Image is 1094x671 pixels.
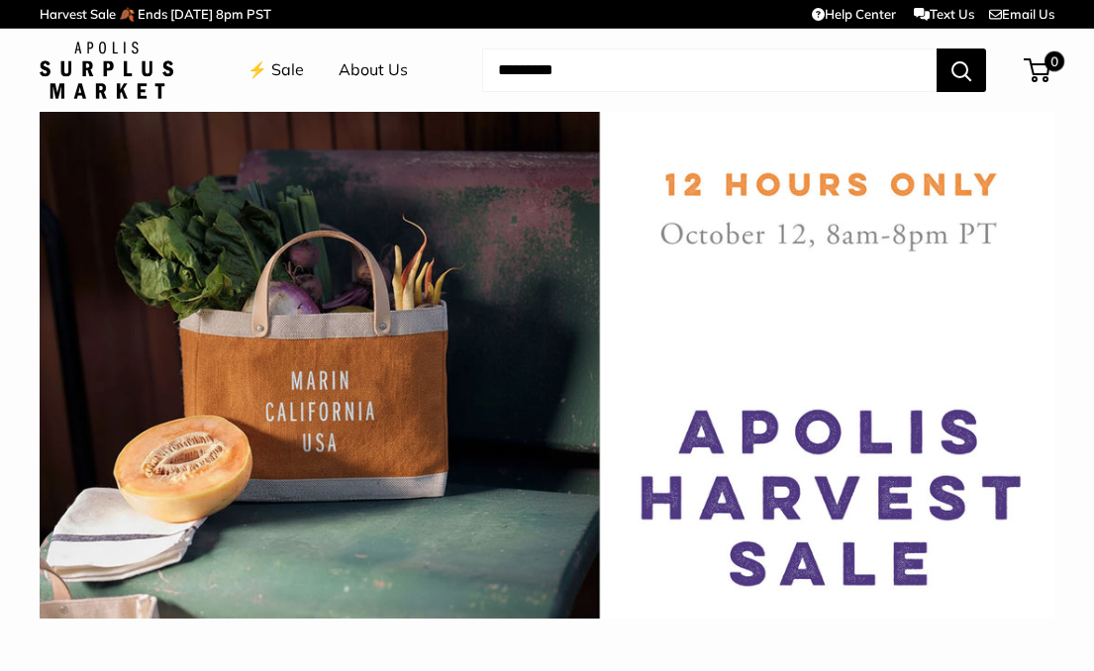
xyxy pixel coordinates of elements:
button: Search [937,48,986,92]
a: 0 [1026,58,1050,82]
a: Email Us [989,6,1054,22]
img: Apolis: Surplus Market [40,42,173,99]
a: ⚡️ Sale [248,55,304,85]
a: Help Center [812,6,896,22]
span: 0 [1044,51,1064,71]
input: Search... [482,48,937,92]
a: Text Us [914,6,974,22]
a: About Us [339,55,408,85]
